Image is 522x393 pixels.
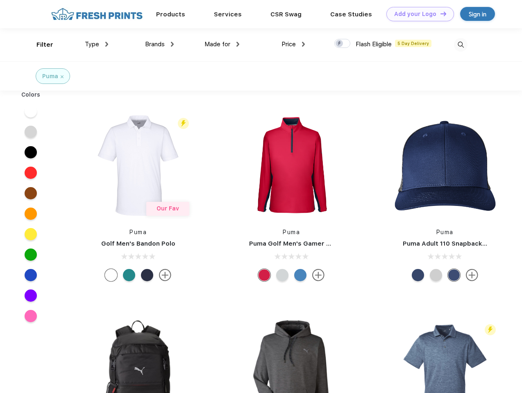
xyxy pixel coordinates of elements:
[466,269,478,281] img: more.svg
[276,269,288,281] div: High Rise
[105,269,117,281] div: Bright White
[156,11,185,18] a: Products
[178,118,189,129] img: flash_active_toggle.svg
[145,41,165,48] span: Brands
[283,229,300,235] a: Puma
[214,11,242,18] a: Services
[430,269,442,281] div: Quarry Brt Whit
[281,41,296,48] span: Price
[469,9,486,19] div: Sign in
[485,324,496,335] img: flash_active_toggle.svg
[49,7,145,21] img: fo%20logo%202.webp
[448,269,460,281] div: Peacoat Qut Shd
[15,90,47,99] div: Colors
[312,269,325,281] img: more.svg
[171,42,174,47] img: dropdown.png
[61,75,64,78] img: filter_cancel.svg
[84,111,193,220] img: func=resize&h=266
[394,11,436,18] div: Add your Logo
[460,7,495,21] a: Sign in
[159,269,171,281] img: more.svg
[249,240,379,247] a: Puma Golf Men's Gamer Golf Quarter-Zip
[36,40,53,50] div: Filter
[157,205,179,212] span: Our Fav
[454,38,468,52] img: desktop_search.svg
[123,269,135,281] div: Green Lagoon
[302,42,305,47] img: dropdown.png
[270,11,302,18] a: CSR Swag
[101,240,175,247] a: Golf Men's Bandon Polo
[390,111,499,220] img: func=resize&h=266
[356,41,392,48] span: Flash Eligible
[412,269,424,281] div: Peacoat with Qut Shd
[237,111,346,220] img: func=resize&h=266
[105,42,108,47] img: dropdown.png
[236,42,239,47] img: dropdown.png
[395,40,431,47] span: 5 Day Delivery
[258,269,270,281] div: Ski Patrol
[141,269,153,281] div: Navy Blazer
[42,72,58,81] div: Puma
[436,229,454,235] a: Puma
[129,229,147,235] a: Puma
[294,269,306,281] div: Bright Cobalt
[440,11,446,16] img: DT
[204,41,230,48] span: Made for
[85,41,99,48] span: Type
